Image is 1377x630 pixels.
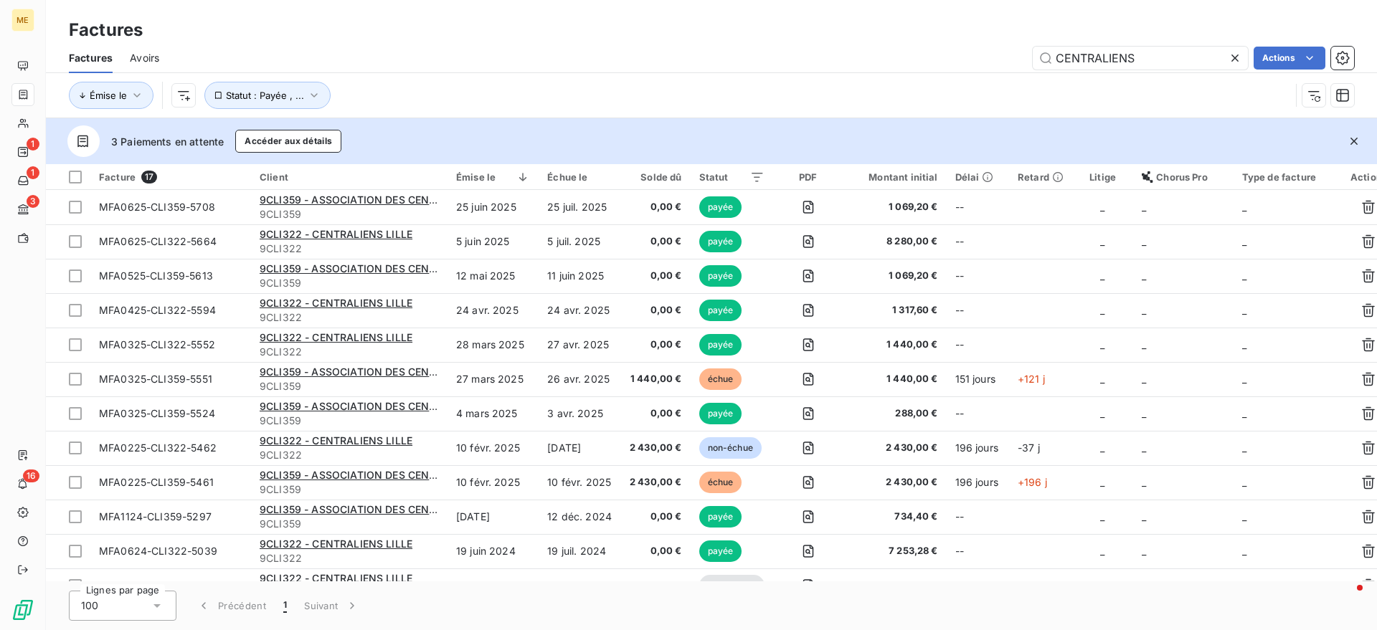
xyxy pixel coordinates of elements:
[947,534,1009,568] td: --
[1100,304,1104,316] span: _
[851,171,937,183] div: Montant initial
[539,293,620,328] td: 24 avr. 2025
[699,437,762,459] span: non-échue
[260,482,439,497] span: 9CLI359
[1100,545,1104,557] span: _
[947,259,1009,293] td: --
[260,171,439,183] div: Client
[851,441,937,455] span: 2 430,00 €
[1142,171,1225,183] div: Chorus Pro
[99,201,215,213] span: MFA0625-CLI359-5708
[851,200,937,214] span: 1 069,20 €
[1142,579,1146,591] span: _
[27,138,39,151] span: 1
[539,362,620,396] td: 26 avr. 2025
[1242,235,1246,247] span: _
[851,234,937,249] span: 8 280,00 €
[448,293,539,328] td: 24 avr. 2025
[99,545,217,557] span: MFA0624-CLI322-5039
[27,166,39,179] span: 1
[699,403,742,424] span: payée
[699,300,742,321] span: payée
[260,379,439,393] span: 9CLI359
[947,190,1009,224] td: --
[1100,235,1104,247] span: _
[947,465,1009,500] td: 196 jours
[547,171,612,183] div: Échue le
[448,500,539,534] td: [DATE]
[629,269,682,283] span: 0,00 €
[1018,442,1040,454] span: -37 j
[11,598,34,621] img: Logo LeanPay
[1018,476,1047,488] span: +196 j
[1100,269,1104,282] span: _
[111,134,224,149] span: 3 Paiements en attente
[1033,47,1248,70] input: Rechercher
[69,17,143,43] h3: Factures
[11,140,34,163] a: 1
[1254,47,1325,70] button: Actions
[1142,476,1146,488] span: _
[1242,171,1333,183] div: Type de facture
[260,572,412,584] span: 9CLI322 - CENTRALIENS LILLE
[27,195,39,208] span: 3
[1100,201,1104,213] span: _
[130,51,159,65] span: Avoirs
[1242,407,1246,419] span: _
[629,338,682,352] span: 0,00 €
[448,362,539,396] td: 27 mars 2025
[1242,269,1246,282] span: _
[295,591,368,621] button: Suivant
[90,90,127,101] span: Émise le
[448,465,539,500] td: 10 févr. 2025
[699,575,765,596] span: compensée
[99,269,213,282] span: MFA0525-CLI359-5613
[260,297,412,309] span: 9CLI322 - CENTRALIENS LILLE
[1100,579,1104,591] span: _
[204,82,331,109] button: Statut : Payée , ...
[99,171,136,183] span: Facture
[81,598,98,613] span: 100
[260,448,439,462] span: 9CLI322
[448,568,539,603] td: 5 juin 2024
[69,51,113,65] span: Factures
[260,194,479,206] span: 9CLI359 - ASSOCIATION DES CENTRALIENS
[448,431,539,465] td: 10 févr. 2025
[851,269,937,283] span: 1 069,20 €
[699,196,742,218] span: payée
[11,169,34,192] a: 1
[629,200,682,214] span: 0,00 €
[539,500,620,534] td: 12 déc. 2024
[947,396,1009,431] td: --
[226,90,304,101] span: Statut : Payée , ...
[1142,442,1146,454] span: _
[260,262,479,275] span: 9CLI359 - ASSOCIATION DES CENTRALIENS
[1100,442,1104,454] span: _
[99,442,217,454] span: MFA0225-CLI322-5462
[539,568,620,603] td: 5 juil. 2024
[629,441,682,455] span: 2 430,00 €
[1100,476,1104,488] span: _
[11,198,34,221] a: 3
[260,414,439,428] span: 9CLI359
[1142,407,1146,419] span: _
[629,578,682,593] span: 0,00 €
[260,310,439,325] span: 9CLI322
[23,469,39,482] span: 16
[947,362,1009,396] td: 151 jours
[629,171,682,183] div: Solde dû
[629,234,682,249] span: 0,00 €
[1142,201,1146,213] span: _
[629,406,682,421] span: 0,00 €
[1100,373,1104,385] span: _
[275,591,295,621] button: 1
[1100,338,1104,350] span: _
[629,303,682,318] span: 0,00 €
[1142,545,1146,557] span: _
[629,475,682,490] span: 2 430,00 €
[260,345,439,359] span: 9CLI322
[260,469,479,481] span: 9CLI359 - ASSOCIATION DES CENTRALIENS
[629,544,682,558] span: 0,00 €
[456,171,530,183] div: Émise le
[448,190,539,224] td: 25 juin 2025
